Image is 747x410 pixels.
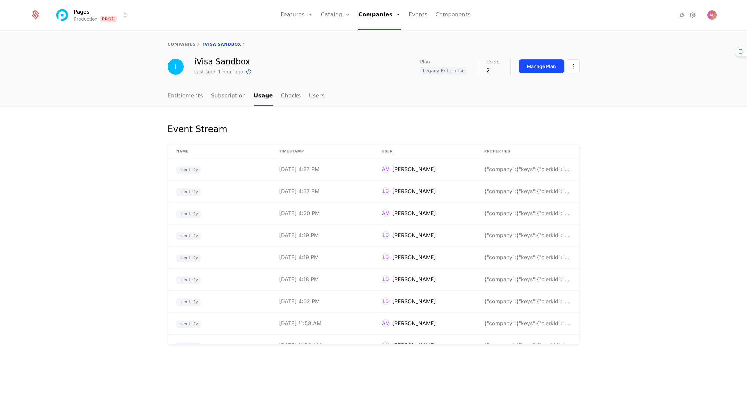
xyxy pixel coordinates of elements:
[567,59,580,73] button: Select action
[211,86,246,106] a: Subscription
[392,231,436,239] div: [PERSON_NAME]
[168,59,184,75] img: iVisa Sandbox
[484,255,571,260] div: {"company":{"keys":{"clerkId":"org_31BvG9lz1Fh0xa0
[176,211,201,218] span: identify
[279,321,321,326] div: [DATE] 11:58 AM
[707,10,717,20] img: Andy Barker
[420,67,467,75] span: Legacy Enterprise
[168,42,196,47] a: companies
[484,233,571,238] div: {"company":{"keys":{"clerkId":"org_31BvG9lz1Fh0xa0
[279,211,320,216] div: [DATE] 4:20 PM
[484,188,571,194] div: {"company":{"keys":{"clerkId":"org_31BvG9lz1Fh0xa0
[176,277,201,284] span: identify
[374,144,476,158] th: User
[382,187,390,195] div: LD
[279,166,319,172] div: [DATE] 4:37 PM
[176,233,201,240] span: identify
[678,11,686,19] a: Integrations
[176,188,201,196] span: identify
[392,253,436,261] div: [PERSON_NAME]
[271,144,374,158] th: timestamp
[176,343,201,350] span: identify
[484,343,571,348] div: {"company":{"keys":{"clerkId":"org_31BvG9lz1Fh0xa0
[279,299,320,304] div: [DATE] 4:02 PM
[519,59,564,73] button: Manage Plan
[279,233,319,238] div: [DATE] 4:19 PM
[476,144,579,158] th: Properties
[281,86,301,106] a: Checks
[74,16,97,22] div: Production
[527,63,556,70] div: Manage Plan
[176,299,201,306] span: identify
[54,7,70,23] img: Pagos
[168,122,227,136] div: Event Stream
[484,299,571,304] div: {"company":{"keys":{"clerkId":"org_31BvG9lz1Fh0xa0
[279,343,321,348] div: [DATE] 11:58 AM
[382,319,390,327] div: AM
[484,166,571,172] div: {"company":{"keys":{"clerkId":"org_31BvG9lz1Fh0xa0
[176,321,201,328] span: identify
[279,188,319,194] div: [DATE] 4:37 PM
[707,10,717,20] button: Open user button
[309,86,325,106] a: Users
[168,86,580,106] nav: Main
[382,165,390,173] div: AM
[176,166,201,174] span: identify
[392,209,436,217] div: [PERSON_NAME]
[168,86,325,106] ul: Choose Sub Page
[279,255,319,260] div: [DATE] 4:19 PM
[392,319,436,327] div: [PERSON_NAME]
[382,253,390,261] div: LD
[194,58,253,66] div: iVisa Sandbox
[420,59,430,64] span: Plan
[392,297,436,305] div: [PERSON_NAME]
[382,297,390,305] div: LD
[254,86,273,106] a: Usage
[484,211,571,216] div: {"company":{"keys":{"clerkId":"org_31BvG9lz1Fh0xa0
[382,275,390,283] div: LD
[486,67,499,75] div: 2
[484,277,571,282] div: {"company":{"keys":{"clerkId":"org_31BvG9lz1Fh0xa0
[382,209,390,217] div: AM
[382,341,390,349] div: AM
[392,165,436,173] div: [PERSON_NAME]
[689,11,697,19] a: Settings
[392,187,436,195] div: [PERSON_NAME]
[168,144,271,158] th: Name
[484,321,571,326] div: {"company":{"keys":{"clerkId":"org_31BvG9lz1Fh0xa0
[100,16,117,22] span: Prod
[168,86,203,106] a: Entitlements
[486,59,499,64] span: Users
[382,231,390,239] div: LD
[194,68,243,75] div: Last seen 1 hour ago
[56,8,129,22] button: Select environment
[176,255,201,262] span: identify
[74,8,90,16] span: Pagos
[392,275,436,283] div: [PERSON_NAME]
[392,341,436,349] div: [PERSON_NAME]
[279,277,319,282] div: [DATE] 4:18 PM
